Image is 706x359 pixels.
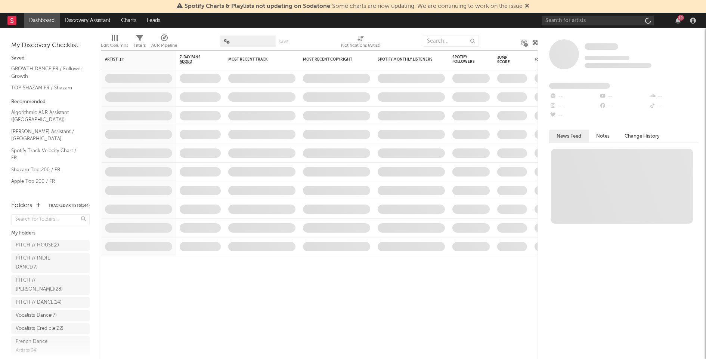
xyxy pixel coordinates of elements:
[16,298,62,307] div: PITCH // DANCE ( 14 )
[542,16,654,25] input: Search for artists
[549,111,599,121] div: --
[11,177,82,185] a: Apple Top 200 / FR
[11,84,82,92] a: TOP SHAZAM FR / Shazam
[303,57,359,62] div: Most Recent Copyright
[535,58,591,62] div: Folders
[549,101,599,111] div: --
[11,147,82,162] a: Spotify Track Velocity Chart / FR
[11,41,90,50] div: My Discovery Checklist
[11,166,82,174] a: Shazam Top 200 / FR
[101,32,128,53] div: Edit Columns
[11,128,82,143] a: [PERSON_NAME] Assistant / [GEOGRAPHIC_DATA]
[11,323,90,334] a: Vocalists Credible(22)
[24,13,60,28] a: Dashboard
[185,3,330,9] span: Spotify Charts & Playlists not updating on Sodatone
[16,254,68,272] div: PITCH // INDIE DANCE ( 7 )
[151,41,177,50] div: A&R Pipeline
[452,55,479,64] div: Spotify Followers
[11,201,32,210] div: Folders
[228,57,284,62] div: Most Recent Track
[11,54,90,63] div: Saved
[649,92,699,101] div: --
[549,92,599,101] div: --
[378,57,434,62] div: Spotify Monthly Listeners
[585,43,618,50] a: Some Artist
[11,214,90,225] input: Search for folders...
[11,336,90,356] a: French Dance Artists(34)
[134,41,146,50] div: Filters
[134,32,146,53] div: Filters
[525,3,529,9] span: Dismiss
[585,56,629,60] span: Tracking Since: [DATE]
[589,130,617,142] button: Notes
[16,337,68,355] div: French Dance Artists ( 34 )
[16,276,68,294] div: PITCH // [PERSON_NAME] ( 28 )
[11,240,90,251] a: PITCH // HOUSE(2)
[279,40,288,44] button: Save
[11,275,90,295] a: PITCH // [PERSON_NAME](28)
[16,324,64,333] div: Vocalists Credible ( 22 )
[497,55,516,64] div: Jump Score
[599,92,648,101] div: --
[11,253,90,273] a: PITCH // INDIE DANCE(7)
[678,15,684,21] div: 12
[101,41,128,50] div: Edit Columns
[105,57,161,62] div: Artist
[11,98,90,107] div: Recommended
[185,3,523,9] span: : Some charts are now updating. We are continuing to work on the issue
[16,311,57,320] div: Vocalists Dance ( 7 )
[11,229,90,238] div: My Folders
[341,32,380,53] div: Notifications (Artist)
[16,241,59,250] div: PITCH // HOUSE ( 2 )
[341,41,380,50] div: Notifications (Artist)
[60,13,116,28] a: Discovery Assistant
[116,13,142,28] a: Charts
[423,36,479,47] input: Search...
[549,83,610,89] span: Fans Added by Platform
[180,55,210,64] span: 7-Day Fans Added
[549,130,589,142] button: News Feed
[142,13,165,28] a: Leads
[49,204,90,208] button: Tracked Artists(144)
[151,32,177,53] div: A&R Pipeline
[675,18,681,24] button: 12
[11,297,90,308] a: PITCH // DANCE(14)
[599,101,648,111] div: --
[585,63,651,68] span: 0 fans last week
[11,65,82,80] a: GROWTH DANCE FR / Follower Growth
[11,108,82,124] a: Algorithmic A&R Assistant ([GEOGRAPHIC_DATA])
[617,130,667,142] button: Change History
[649,101,699,111] div: --
[11,310,90,321] a: Vocalists Dance(7)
